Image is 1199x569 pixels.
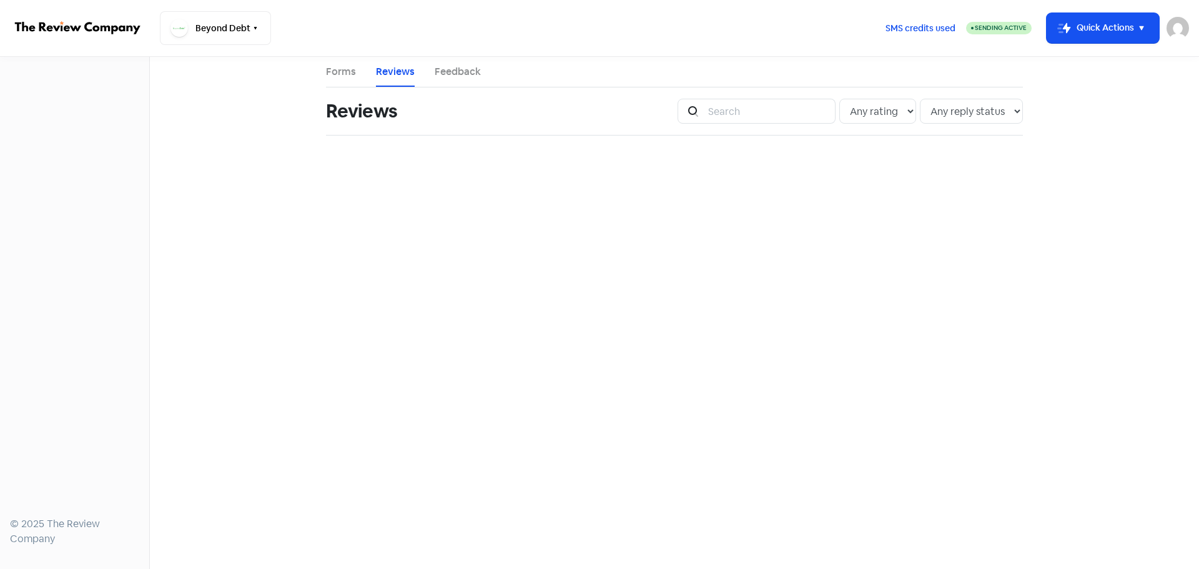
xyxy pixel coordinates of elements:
span: Sending Active [975,24,1027,32]
a: Feedback [435,64,481,79]
a: Forms [326,64,356,79]
button: Beyond Debt [160,11,271,45]
a: Reviews [376,64,415,79]
a: Sending Active [966,21,1032,36]
span: SMS credits used [886,22,955,35]
input: Search [701,99,836,124]
div: © 2025 The Review Company [10,517,139,547]
button: Quick Actions [1047,13,1159,43]
h1: Reviews [326,91,397,131]
img: User [1167,17,1189,39]
a: SMS credits used [875,21,966,34]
